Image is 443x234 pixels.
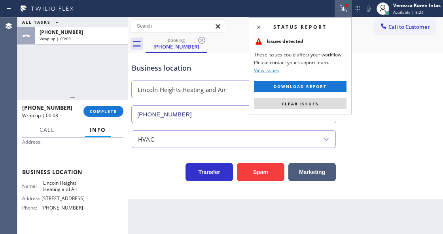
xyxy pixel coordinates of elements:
[138,135,154,144] div: HVAC
[22,168,123,176] span: Business location
[388,23,430,30] span: Call to Customer
[22,19,51,25] span: ALL TASKS
[146,37,206,43] div: booking
[22,112,58,119] span: Wrap up | 00:08
[288,163,336,181] button: Marketing
[22,139,43,145] span: Address:
[186,163,233,181] button: Transfer
[131,105,336,123] input: Phone Number
[132,63,336,73] div: Business location
[363,3,374,14] button: Mute
[40,29,83,36] span: [PHONE_NUMBER]
[42,195,85,201] span: [STREET_ADDRESS]
[22,195,42,201] span: Address:
[85,122,111,138] button: Info
[22,104,72,111] span: [PHONE_NUMBER]
[138,85,226,94] div: Lincoln Heights Heating and Air
[90,109,117,114] span: COMPLETE
[42,205,83,211] span: [PHONE_NUMBER]
[40,126,55,133] span: Call
[393,2,441,9] div: Venezza Koren Intas
[22,205,42,211] span: Phone:
[35,122,59,138] button: Call
[43,180,83,192] span: Lincoln Heights Heating and Air
[17,17,66,27] button: ALL TASKS
[40,36,71,41] span: Wrap up | 00:09
[90,126,106,133] span: Info
[146,43,206,50] div: [PHONE_NUMBER]
[131,20,225,32] input: Search
[22,183,43,189] span: Name:
[83,106,123,117] button: COMPLETE
[393,9,424,15] span: Available | 8:24
[237,163,284,181] button: Spam
[375,19,435,34] button: Call to Customer
[146,35,206,52] div: (213) 270-0278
